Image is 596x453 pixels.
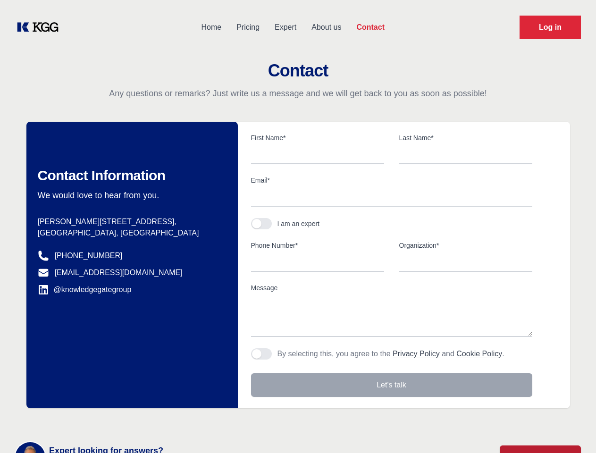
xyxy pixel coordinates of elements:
h2: Contact [11,61,585,80]
a: [EMAIL_ADDRESS][DOMAIN_NAME] [55,267,183,278]
button: Let's talk [251,373,532,397]
a: KOL Knowledge Platform: Talk to Key External Experts (KEE) [15,20,66,35]
label: Phone Number* [251,241,384,250]
label: Organization* [399,241,532,250]
h2: Contact Information [38,167,223,184]
a: Home [193,15,229,40]
a: Privacy Policy [393,350,440,358]
a: Cookie Policy [456,350,502,358]
a: Expert [267,15,304,40]
p: [PERSON_NAME][STREET_ADDRESS], [38,216,223,227]
a: [PHONE_NUMBER] [55,250,123,261]
p: By selecting this, you agree to the and . [277,348,504,360]
div: I am an expert [277,219,320,228]
a: @knowledgegategroup [38,284,132,295]
a: Request Demo [520,16,581,39]
a: About us [304,15,349,40]
a: Pricing [229,15,267,40]
label: First Name* [251,133,384,143]
label: Message [251,283,532,293]
iframe: Chat Widget [549,408,596,453]
label: Last Name* [399,133,532,143]
p: We would love to hear from you. [38,190,223,201]
div: Cookie settings [10,444,58,449]
p: Any questions or remarks? Just write us a message and we will get back to you as soon as possible! [11,88,585,99]
a: Contact [349,15,392,40]
label: Email* [251,176,532,185]
p: [GEOGRAPHIC_DATA], [GEOGRAPHIC_DATA] [38,227,223,239]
